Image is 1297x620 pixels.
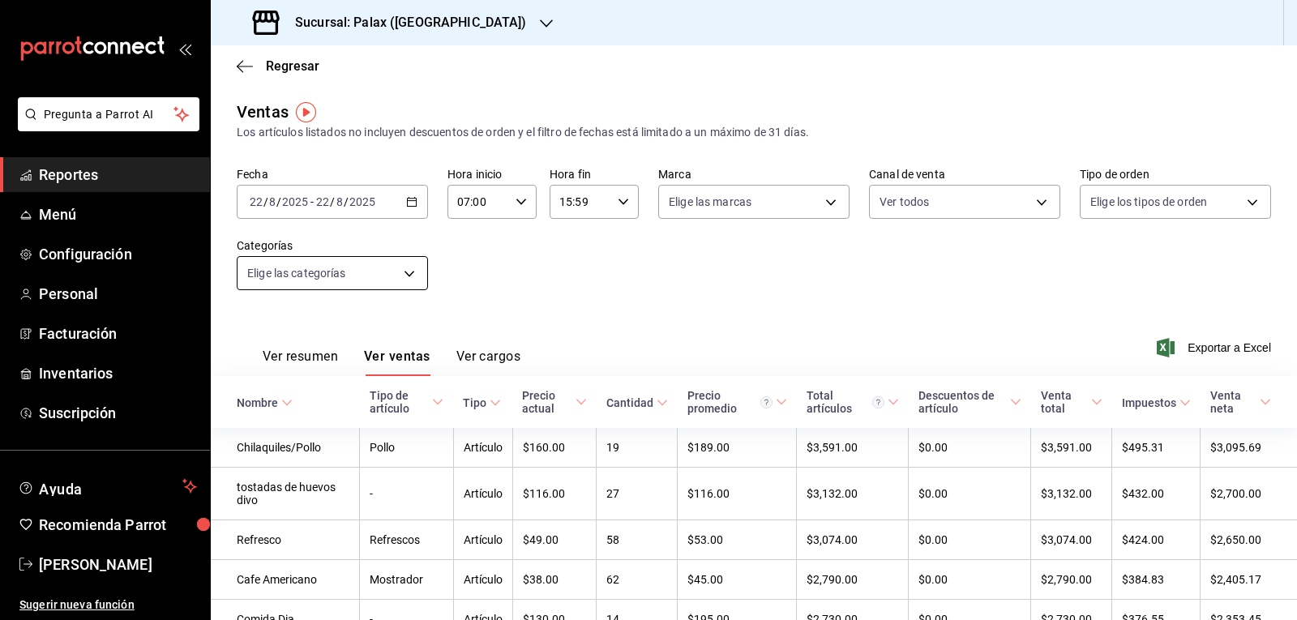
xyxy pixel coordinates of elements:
[880,194,929,210] span: Ver todos
[336,195,344,208] input: --
[39,362,197,384] span: Inventarios
[268,195,276,208] input: --
[797,520,909,560] td: $3,074.00
[370,389,443,415] span: Tipo de artículo
[797,560,909,600] td: $2,790.00
[39,164,197,186] span: Reportes
[1160,338,1271,357] button: Exportar a Excel
[597,428,678,468] td: 19
[11,118,199,135] a: Pregunta a Parrot AI
[39,554,197,575] span: [PERSON_NAME]
[512,468,597,520] td: $116.00
[276,195,281,208] span: /
[678,520,797,560] td: $53.00
[1080,169,1271,180] label: Tipo de orden
[296,102,316,122] img: Tooltip marker
[869,169,1060,180] label: Canal de venta
[550,169,639,180] label: Hora fin
[453,468,512,520] td: Artículo
[211,560,360,600] td: Cafe Americano
[918,389,1021,415] span: Descuentos de artículo
[330,195,335,208] span: /
[237,240,428,251] label: Categorías
[453,428,512,468] td: Artículo
[1201,560,1297,600] td: $2,405.17
[237,58,319,74] button: Regresar
[263,348,520,376] div: navigation tabs
[44,106,174,123] span: Pregunta a Parrot AI
[669,194,751,210] span: Elige las marcas
[1041,389,1102,415] span: Venta total
[807,389,884,415] div: Total artículos
[281,195,309,208] input: ----
[1090,194,1207,210] span: Elige los tipos de orden
[1031,520,1112,560] td: $3,074.00
[237,396,278,409] div: Nombre
[1210,389,1256,415] div: Venta neta
[453,520,512,560] td: Artículo
[1201,520,1297,560] td: $2,650.00
[797,428,909,468] td: $3,591.00
[456,348,521,376] button: Ver cargos
[512,560,597,600] td: $38.00
[360,560,453,600] td: Mostrador
[597,520,678,560] td: 58
[237,169,428,180] label: Fecha
[237,100,289,124] div: Ventas
[39,243,197,265] span: Configuración
[18,97,199,131] button: Pregunta a Parrot AI
[282,13,527,32] h3: Sucursal: Palax ([GEOGRAPHIC_DATA])
[1112,468,1201,520] td: $432.00
[447,169,537,180] label: Hora inicio
[606,396,653,409] div: Cantidad
[909,428,1031,468] td: $0.00
[349,195,376,208] input: ----
[909,520,1031,560] td: $0.00
[19,596,197,614] span: Sugerir nueva función
[807,389,899,415] span: Total artículos
[1122,396,1176,409] div: Impuestos
[1112,520,1201,560] td: $424.00
[687,389,773,415] div: Precio promedio
[512,428,597,468] td: $160.00
[370,389,429,415] div: Tipo de artículo
[266,58,319,74] span: Regresar
[909,468,1031,520] td: $0.00
[211,520,360,560] td: Refresco
[39,477,176,496] span: Ayuda
[1031,560,1112,600] td: $2,790.00
[39,514,197,536] span: Recomienda Parrot
[211,428,360,468] td: Chilaquiles/Pollo
[39,323,197,344] span: Facturación
[909,560,1031,600] td: $0.00
[39,402,197,424] span: Suscripción
[360,428,453,468] td: Pollo
[310,195,314,208] span: -
[263,348,338,376] button: Ver resumen
[678,468,797,520] td: $116.00
[249,195,263,208] input: --
[1112,428,1201,468] td: $495.31
[211,468,360,520] td: tostadas de huevos divo
[760,396,773,408] svg: Precio promedio = Total artículos / cantidad
[512,520,597,560] td: $49.00
[263,195,268,208] span: /
[463,396,486,409] div: Tipo
[606,396,668,409] span: Cantidad
[522,389,572,415] div: Precio actual
[1201,428,1297,468] td: $3,095.69
[687,389,787,415] span: Precio promedio
[872,396,884,408] svg: El total artículos considera cambios de precios en los artículos así como costos adicionales por ...
[315,195,330,208] input: --
[522,389,587,415] span: Precio actual
[1122,396,1191,409] span: Impuestos
[360,468,453,520] td: -
[453,560,512,600] td: Artículo
[344,195,349,208] span: /
[1031,468,1112,520] td: $3,132.00
[658,169,850,180] label: Marca
[39,283,197,305] span: Personal
[178,42,191,55] button: open_drawer_menu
